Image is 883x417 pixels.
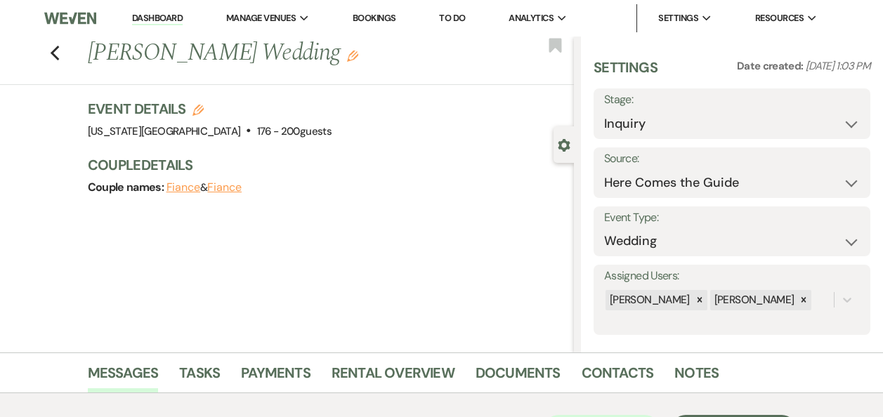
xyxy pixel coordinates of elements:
[353,12,396,24] a: Bookings
[476,362,561,392] a: Documents
[347,49,358,62] button: Edit
[88,37,471,70] h1: [PERSON_NAME] Wedding
[166,180,242,194] span: &
[132,12,183,25] a: Dashboard
[755,11,804,25] span: Resources
[257,124,332,138] span: 176 - 200 guests
[179,362,220,392] a: Tasks
[606,290,692,310] div: [PERSON_NAME]
[558,138,570,151] button: Close lead details
[737,59,806,73] span: Date created:
[658,11,698,25] span: Settings
[674,362,719,392] a: Notes
[604,266,860,286] label: Assigned Users:
[509,11,554,25] span: Analytics
[88,362,159,392] a: Messages
[226,11,296,25] span: Manage Venues
[439,12,465,24] a: To Do
[88,155,561,175] h3: Couple Details
[166,182,201,193] button: Fiance
[604,208,860,228] label: Event Type:
[241,362,310,392] a: Payments
[594,58,658,88] h3: Settings
[582,362,654,392] a: Contacts
[88,99,332,119] h3: Event Details
[88,180,166,194] span: Couple names:
[207,182,242,193] button: Fiance
[806,59,870,73] span: [DATE] 1:03 PM
[88,124,241,138] span: [US_STATE][GEOGRAPHIC_DATA]
[332,362,454,392] a: Rental Overview
[604,149,860,169] label: Source:
[44,4,96,33] img: Weven Logo
[710,290,797,310] div: [PERSON_NAME]
[604,90,860,110] label: Stage:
